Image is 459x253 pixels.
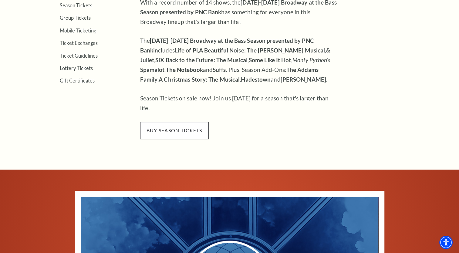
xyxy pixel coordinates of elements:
[140,126,209,133] a: buy season tickets
[292,56,330,63] em: Monty Python’s
[166,56,248,63] strong: Back to the Future: The Musical
[140,36,337,84] p: The includes , , , , , , , and . Plus, Season Add-Ons: , , and
[140,37,314,54] strong: [DATE]-[DATE] Broadway at the Bass Season presented by PNC Bank
[166,66,203,73] strong: The Notebook
[199,47,325,54] strong: A Beautiful Noise: The [PERSON_NAME] Musical
[213,66,226,73] strong: Suffs
[60,2,92,8] a: Season Tickets
[175,47,198,54] strong: Life of Pi
[140,93,337,113] p: Season Tickets on sale now! Join us [DATE] for a season that's larger than life!
[155,56,164,63] strong: SIX
[60,53,98,59] a: Ticket Guidelines
[281,76,327,83] strong: [PERSON_NAME].
[60,78,95,83] a: Gift Certificates
[241,76,271,83] strong: Hadestown
[140,122,209,139] span: buy season tickets
[249,56,291,63] strong: Some Like It Hot
[60,65,93,71] a: Lottery Tickets
[60,40,98,46] a: Ticket Exchanges
[60,15,91,21] a: Group Tickets
[60,28,96,33] a: Mobile Ticketing
[159,76,240,83] strong: A Christmas Story: The Musical
[140,66,165,73] strong: Spamalot
[439,236,453,249] div: Accessibility Menu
